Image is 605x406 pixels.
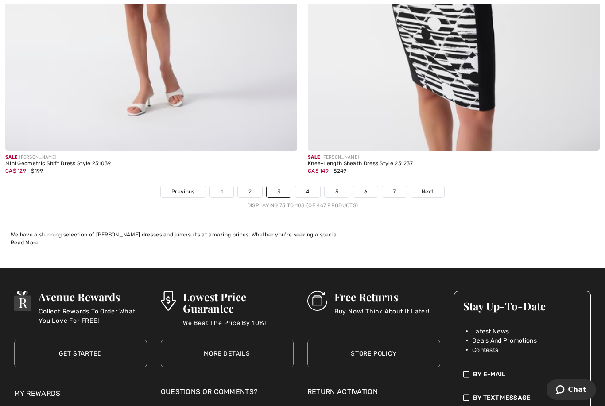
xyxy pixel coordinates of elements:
[547,379,596,402] iframe: Opens a widget where you can chat to one of our agents
[161,291,176,311] img: Lowest Price Guarantee
[463,393,469,402] img: check
[422,188,434,196] span: Next
[295,186,320,197] a: 4
[210,186,233,197] a: 1
[473,370,506,379] span: By E-mail
[308,155,320,160] span: Sale
[39,307,147,325] p: Collect Rewards To Order What You Love For FREE!
[411,186,444,197] a: Next
[308,161,413,167] div: Knee-Length Sheath Dress Style 251237
[382,186,406,197] a: 7
[14,291,32,311] img: Avenue Rewards
[5,154,111,161] div: [PERSON_NAME]
[267,186,291,197] a: 3
[183,291,294,314] h3: Lowest Price Guarantee
[353,186,378,197] a: 6
[472,336,537,345] span: Deals And Promotions
[161,387,294,402] div: Questions or Comments?
[334,168,346,174] span: $249
[334,291,430,302] h3: Free Returns
[183,318,294,336] p: We Beat The Price By 10%!
[14,340,147,367] a: Get Started
[463,370,469,379] img: check
[161,340,294,367] a: More Details
[325,186,349,197] a: 5
[308,168,329,174] span: CA$ 149
[5,161,111,167] div: Mini Geometric Shift Dress Style 251039
[334,307,430,325] p: Buy Now! Think About It Later!
[238,186,262,197] a: 2
[31,168,43,174] span: $199
[472,345,498,355] span: Contests
[463,300,582,312] h3: Stay Up-To-Date
[307,340,440,367] a: Store Policy
[39,291,147,302] h3: Avenue Rewards
[308,154,413,161] div: [PERSON_NAME]
[307,387,440,397] a: Return Activation
[11,231,594,239] div: We have a stunning selection of [PERSON_NAME] dresses and jumpsuits at amazing prices. Whether yo...
[171,188,194,196] span: Previous
[472,327,509,336] span: Latest News
[11,240,39,246] span: Read More
[161,186,205,197] a: Previous
[5,155,17,160] span: Sale
[14,389,61,398] a: My Rewards
[307,291,327,311] img: Free Returns
[5,168,26,174] span: CA$ 129
[473,393,531,402] span: By Text Message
